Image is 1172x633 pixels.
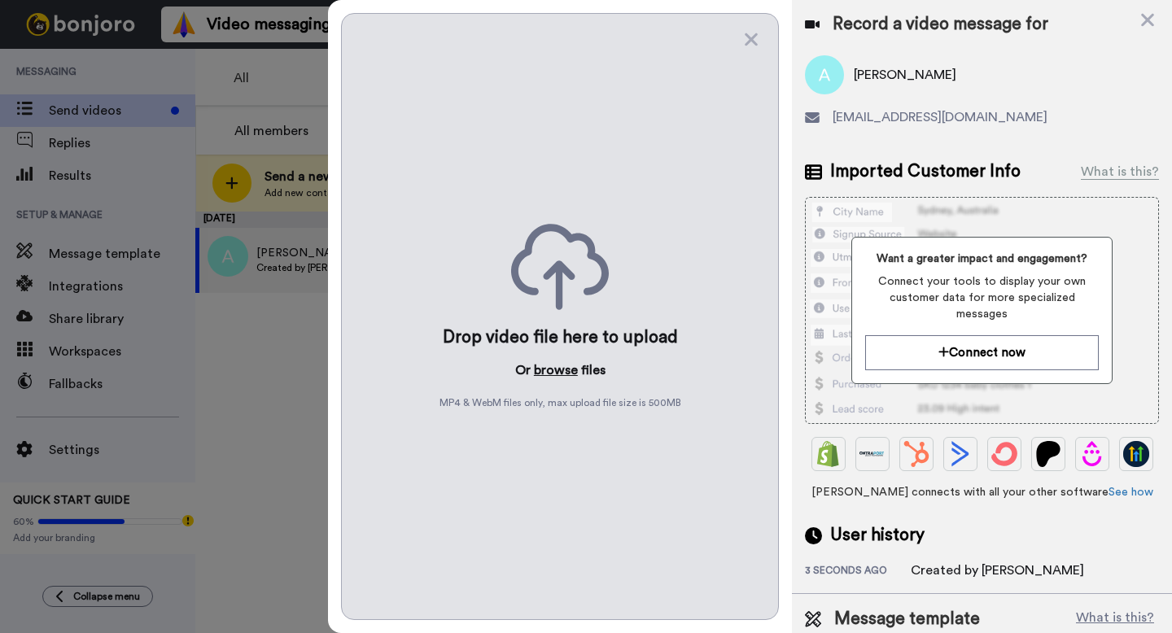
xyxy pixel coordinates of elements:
a: See how [1109,487,1153,498]
span: Want a greater impact and engagement? [865,251,1098,267]
button: Connect now [865,335,1098,370]
div: 3 seconds ago [805,564,911,580]
img: Patreon [1035,441,1061,467]
img: Drip [1079,441,1105,467]
span: User history [830,523,925,548]
img: ActiveCampaign [947,441,973,467]
p: Or files [515,360,606,380]
button: What is this? [1071,607,1159,631]
span: Message template [834,607,980,631]
span: MP4 & WebM files only, max upload file size is 500 MB [439,396,681,409]
span: Imported Customer Info [830,159,1021,184]
span: Connect your tools to display your own customer data for more specialized messages [865,273,1098,322]
button: browse [534,360,578,380]
img: ConvertKit [991,441,1017,467]
div: Created by [PERSON_NAME] [911,561,1084,580]
img: Hubspot [903,441,929,467]
span: [PERSON_NAME] connects with all your other software [805,484,1159,500]
div: Drop video file here to upload [443,326,678,349]
img: Ontraport [859,441,886,467]
img: GoHighLevel [1123,441,1149,467]
span: [EMAIL_ADDRESS][DOMAIN_NAME] [833,107,1047,127]
div: What is this? [1081,162,1159,181]
img: Shopify [816,441,842,467]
